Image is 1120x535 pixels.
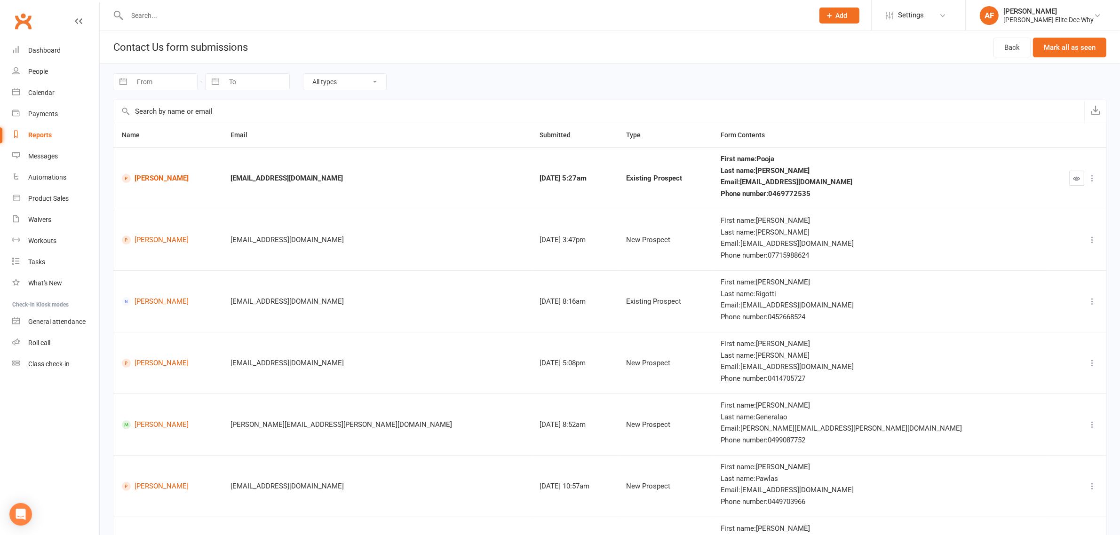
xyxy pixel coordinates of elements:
[721,486,1039,494] div: Email : [EMAIL_ADDRESS][DOMAIN_NAME]
[540,236,609,244] div: [DATE] 3:47pm
[222,123,531,147] th: Email
[230,359,523,367] div: [EMAIL_ADDRESS][DOMAIN_NAME]
[721,463,1039,471] div: First name : [PERSON_NAME]
[898,5,924,26] span: Settings
[230,236,523,244] div: [EMAIL_ADDRESS][DOMAIN_NAME]
[721,217,1039,225] div: First name : [PERSON_NAME]
[721,313,1039,321] div: Phone number : 0452668524
[721,340,1039,348] div: First name : [PERSON_NAME]
[721,178,1039,186] div: Email : [EMAIL_ADDRESS][DOMAIN_NAME]
[28,360,70,368] div: Class check-in
[28,47,61,54] div: Dashboard
[122,359,214,368] a: [PERSON_NAME]
[113,100,1084,123] input: Search by name or email
[12,332,99,354] a: Roll call
[721,278,1039,286] div: First name : [PERSON_NAME]
[12,61,99,82] a: People
[12,311,99,332] a: General attendance kiosk mode
[540,359,609,367] div: [DATE] 5:08pm
[28,152,58,160] div: Messages
[980,6,999,25] div: AF
[28,89,55,96] div: Calendar
[721,352,1039,360] div: Last name : [PERSON_NAME]
[531,123,618,147] th: Submitted
[626,482,704,490] div: New Prospect
[224,74,289,90] input: To
[230,298,523,306] div: [EMAIL_ADDRESS][DOMAIN_NAME]
[28,216,51,223] div: Waivers
[9,503,32,526] div: Open Intercom Messenger
[12,82,99,103] a: Calendar
[113,123,222,147] th: Name
[12,209,99,230] a: Waivers
[1033,38,1106,57] button: Mark all as seen
[540,421,609,429] div: [DATE] 8:52am
[122,482,214,491] a: [PERSON_NAME]
[721,240,1039,248] div: Email : [EMAIL_ADDRESS][DOMAIN_NAME]
[100,31,248,63] h1: Contact Us form submissions
[122,174,214,183] a: [PERSON_NAME]
[28,110,58,118] div: Payments
[28,131,52,139] div: Reports
[122,297,214,306] a: [PERSON_NAME]
[12,230,99,252] a: Workouts
[122,236,214,244] a: [PERSON_NAME]
[28,173,66,181] div: Automations
[721,401,1039,409] div: First name : [PERSON_NAME]
[721,525,1039,533] div: First name : [PERSON_NAME]
[721,375,1039,383] div: Phone number : 0414705727
[993,38,1031,57] a: Back
[721,290,1039,298] div: Last name : Rigotti
[721,363,1039,371] div: Email : [EMAIL_ADDRESS][DOMAIN_NAME]
[626,359,704,367] div: New Prospect
[721,498,1039,506] div: Phone number : 0449703966
[28,258,45,266] div: Tasks
[1003,16,1094,24] div: [PERSON_NAME] Elite Dee Why
[712,123,1047,147] th: Form Contents
[1003,7,1094,16] div: [PERSON_NAME]
[819,8,859,24] button: Add
[28,318,86,325] div: General attendance
[132,74,197,90] input: From
[28,195,69,202] div: Product Sales
[721,436,1039,444] div: Phone number : 0499087752
[721,301,1039,309] div: Email : [EMAIL_ADDRESS][DOMAIN_NAME]
[12,252,99,273] a: Tasks
[28,339,50,346] div: Roll call
[540,482,609,490] div: [DATE] 10:57am
[721,475,1039,483] div: Last name : Pawlas
[721,155,1039,163] div: First name : Pooja
[12,103,99,125] a: Payments
[230,482,523,490] div: [EMAIL_ADDRESS][DOMAIN_NAME]
[12,146,99,167] a: Messages
[11,9,35,33] a: Clubworx
[721,413,1039,421] div: Last name : Generalao
[28,279,62,287] div: What's New
[12,354,99,375] a: Class kiosk mode
[626,298,704,306] div: Existing Prospect
[12,167,99,188] a: Automations
[28,237,56,244] div: Workouts
[28,68,48,75] div: People
[230,421,523,429] div: [PERSON_NAME][EMAIL_ADDRESS][PERSON_NAME][DOMAIN_NAME]
[721,228,1039,236] div: Last name : [PERSON_NAME]
[540,174,609,182] div: [DATE] 5:27am
[626,236,704,244] div: New Prospect
[721,252,1039,260] div: Phone number : 07715988624
[12,188,99,209] a: Product Sales
[626,421,704,429] div: New Prospect
[540,298,609,306] div: [DATE] 8:16am
[721,190,1039,198] div: Phone number : 0469772535
[124,9,807,22] input: Search...
[12,273,99,294] a: What's New
[626,174,704,182] div: Existing Prospect
[721,425,1039,433] div: Email : [PERSON_NAME][EMAIL_ADDRESS][PERSON_NAME][DOMAIN_NAME]
[122,420,214,429] a: [PERSON_NAME]
[12,40,99,61] a: Dashboard
[12,125,99,146] a: Reports
[721,167,1039,175] div: Last name : [PERSON_NAME]
[618,123,712,147] th: Type
[836,12,848,19] span: Add
[230,174,523,182] div: [EMAIL_ADDRESS][DOMAIN_NAME]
